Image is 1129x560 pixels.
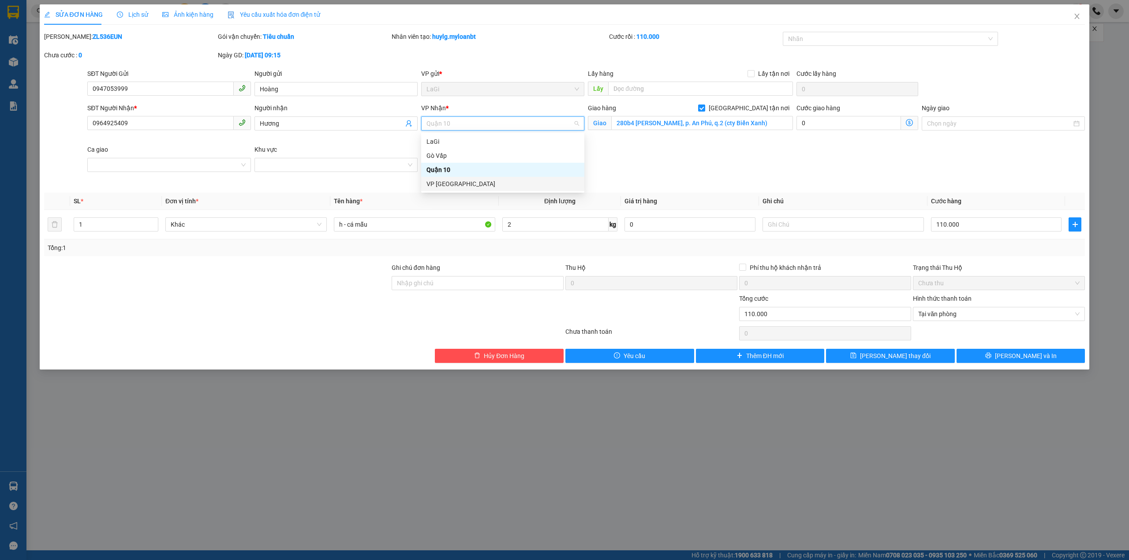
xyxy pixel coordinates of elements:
[421,105,446,112] span: VP Nhận
[739,295,768,302] span: Tổng cước
[796,105,840,112] label: Cước giao hàng
[755,69,793,78] span: Lấy tận nơi
[611,116,793,130] input: Giao tận nơi
[421,69,584,78] div: VP gửi
[565,349,694,363] button: exclamation-circleYêu cầu
[263,33,294,40] b: Tiêu chuẩn
[426,117,579,130] span: Quận 10
[44,32,216,41] div: [PERSON_NAME]:
[432,33,476,40] b: huylg.myloanbt
[228,11,235,19] img: icon
[162,11,168,18] span: picture
[148,218,158,224] span: Increase Value
[609,32,781,41] div: Cước rồi :
[1073,13,1080,20] span: close
[588,105,616,112] span: Giao hàng
[796,70,836,77] label: Cước lấy hàng
[608,82,793,96] input: Dọc đường
[614,352,620,359] span: exclamation-circle
[860,351,931,361] span: [PERSON_NAME] thay đổi
[245,52,280,59] b: [DATE] 09:15
[426,151,579,161] div: Gò Vấp
[218,32,390,41] div: Gói vận chuyển:
[565,264,586,271] span: Thu Hộ
[796,116,901,130] input: Cước giao hàng
[906,119,913,126] span: dollar-circle
[850,352,856,359] span: save
[1069,217,1081,231] button: plus
[151,225,156,231] span: down
[392,276,564,290] input: Ghi chú đơn hàng
[588,116,611,130] span: Giao
[87,103,250,113] div: SĐT Người Nhận
[218,50,390,60] div: Ngày GD:
[705,103,793,113] span: [GEOGRAPHIC_DATA] tận nơi
[87,146,108,153] label: Ca giao
[117,11,148,18] span: Lịch sử
[44,11,50,18] span: edit
[48,217,62,231] button: delete
[162,11,213,18] span: Ảnh kiện hàng
[736,352,743,359] span: plus
[957,349,1085,363] button: printer[PERSON_NAME] và In
[931,198,961,205] span: Cước hàng
[151,219,156,224] span: up
[913,295,972,302] label: Hình thức thanh toán
[995,351,1057,361] span: [PERSON_NAME] và In
[254,145,418,154] div: Khu vực
[474,352,480,359] span: delete
[421,149,584,163] div: Gò Vấp
[334,198,363,205] span: Tên hàng
[746,263,825,273] span: Phí thu hộ khách nhận trả
[922,105,950,112] label: Ngày giao
[1069,221,1081,228] span: plus
[334,217,495,231] input: VD: Bàn, Ghế
[171,218,322,231] span: Khác
[624,351,645,361] span: Yêu cầu
[484,351,524,361] span: Hủy Đơn Hàng
[609,217,617,231] span: kg
[588,70,613,77] span: Lấy hàng
[426,179,579,189] div: VP [GEOGRAPHIC_DATA]
[239,119,246,126] span: phone
[44,11,103,18] span: SỬA ĐƠN HÀNG
[421,163,584,177] div: Quận 10
[588,82,608,96] span: Lấy
[48,243,435,253] div: Tổng: 1
[985,352,991,359] span: printer
[228,11,321,18] span: Yêu cầu xuất hóa đơn điện tử
[564,327,738,342] div: Chưa thanh toán
[44,50,216,60] div: Chưa cước :
[117,11,123,18] span: clock-circle
[392,32,607,41] div: Nhân viên tạo:
[254,69,418,78] div: Người gửi
[405,120,412,127] span: user-add
[696,349,825,363] button: plusThêm ĐH mới
[426,82,579,96] span: LaGi
[165,198,198,205] span: Đơn vị tính
[759,193,927,210] th: Ghi chú
[87,69,250,78] div: SĐT Người Gửi
[636,33,659,40] b: 110.000
[74,198,81,205] span: SL
[918,276,1080,290] span: Chưa thu
[826,349,955,363] button: save[PERSON_NAME] thay đổi
[544,198,576,205] span: Định lượng
[392,264,440,271] label: Ghi chú đơn hàng
[927,119,1072,128] input: Ngày giao
[79,52,82,59] b: 0
[1065,4,1089,29] button: Close
[421,134,584,149] div: LaGi
[426,165,579,175] div: Quận 10
[624,198,657,205] span: Giá trị hàng
[421,177,584,191] div: VP Thủ Đức
[239,85,246,92] span: phone
[1075,311,1080,317] span: close-circle
[796,82,918,96] input: Cước lấy hàng
[746,351,784,361] span: Thêm ĐH mới
[426,137,579,146] div: LaGi
[148,224,158,231] span: Decrease Value
[254,103,418,113] div: Người nhận
[763,217,924,231] input: Ghi Chú
[435,349,564,363] button: deleteHủy Đơn Hàng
